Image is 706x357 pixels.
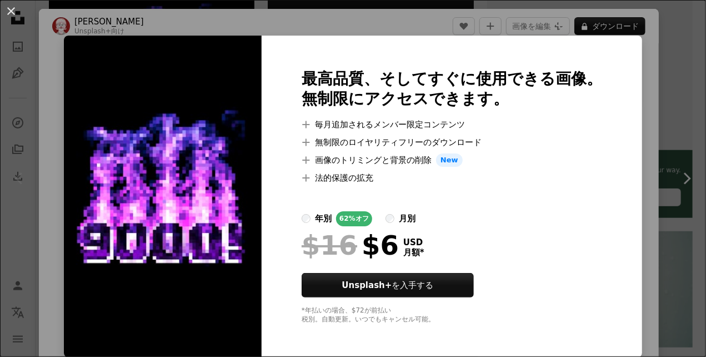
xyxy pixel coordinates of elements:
span: New [436,153,463,167]
input: 年別62%オフ [302,214,311,223]
input: 月別 [385,214,394,223]
li: 法的保護の拡充 [302,171,602,185]
li: 画像のトリミングと背景の削除 [302,153,602,167]
span: USD [403,237,424,247]
li: 無制限のロイヤリティフリーのダウンロード [302,136,602,149]
div: 月別 [399,212,415,225]
button: Unsplash+を入手する [302,273,474,297]
div: *年払いの場合、 $72 が前払い 税別。自動更新。いつでもキャンセル可能。 [302,306,602,324]
strong: Unsplash+ [342,280,392,290]
li: 毎月追加されるメンバー限定コンテンツ [302,118,602,131]
div: 年別 [315,212,332,225]
h2: 最高品質、そしてすぐに使用できる画像。 無制限にアクセスできます。 [302,69,602,109]
div: 62% オフ [336,211,372,226]
span: $16 [302,231,357,260]
div: $6 [302,231,399,260]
